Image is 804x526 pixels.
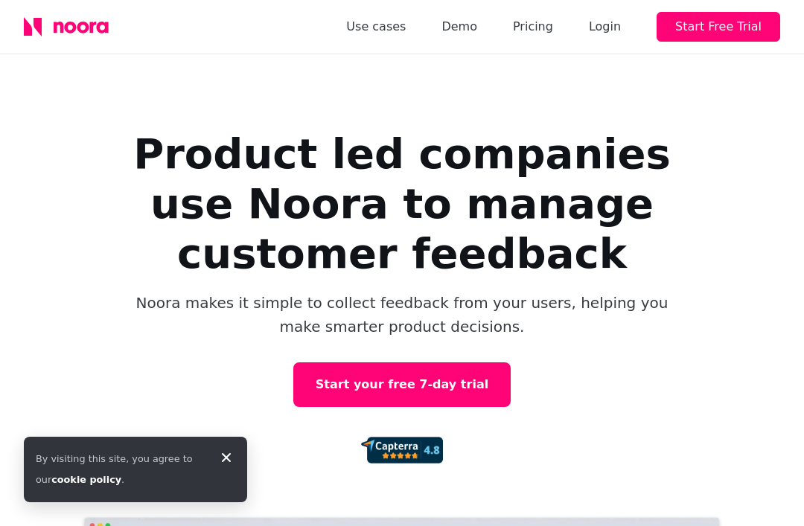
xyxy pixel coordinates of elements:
img: 92d72d4f0927c2c8b0462b8c7b01ca97.png [361,437,443,464]
a: Pricing [513,16,553,37]
a: Use cases [346,16,406,37]
div: By visiting this site, you agree to our . [36,449,205,490]
button: Start Free Trial [657,12,780,42]
a: cookie policy [51,474,121,485]
div: Login [589,16,621,37]
p: Noora makes it simple to collect feedback from your users, helping you make smarter product decis... [134,291,670,339]
h1: Product led companies use Noora to manage customer feedback [104,129,700,279]
a: Start your free 7-day trial [293,362,511,407]
a: Demo [441,16,477,37]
